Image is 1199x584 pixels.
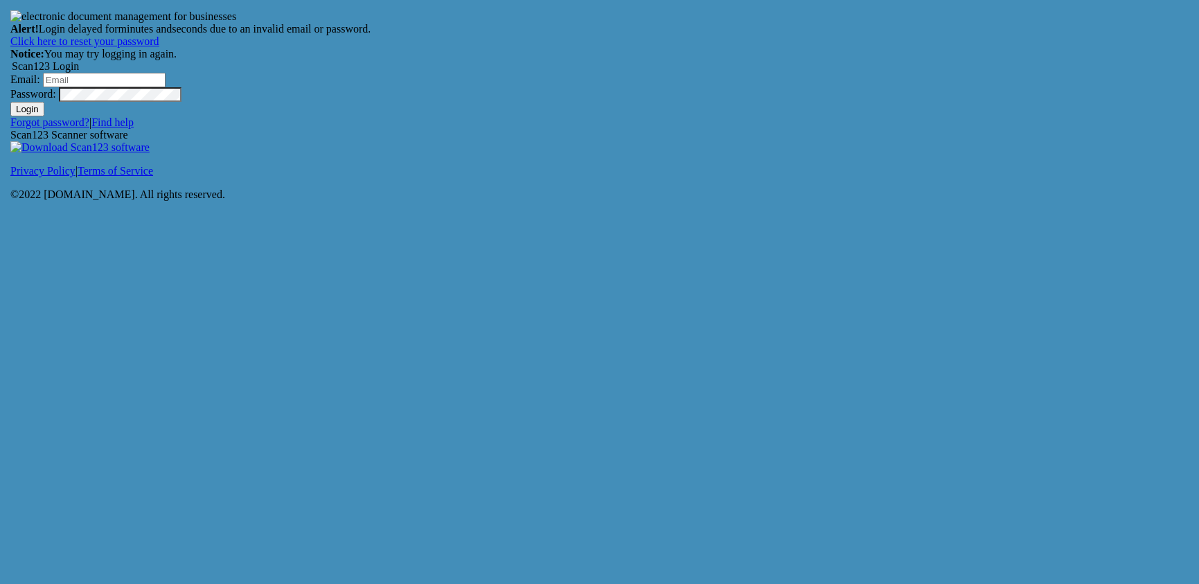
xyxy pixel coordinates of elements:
[10,116,89,128] a: Forgot password?
[43,73,166,87] input: Email
[10,35,159,47] a: Click here to reset your password
[91,116,134,128] a: Find help
[10,88,56,100] label: Password:
[10,48,1189,60] div: You may try logging in again.
[10,48,44,60] strong: Notice:
[10,165,76,177] a: Privacy Policy
[10,23,39,35] strong: Alert!
[10,141,150,154] img: Download Scan123 software
[10,116,1189,129] div: |
[78,165,153,177] a: Terms of Service
[10,102,44,116] button: Login
[10,73,40,85] label: Email:
[10,10,236,23] img: electronic document management for businesses
[10,129,1189,154] div: Scan123 Scanner software
[10,165,1189,177] p: |
[10,188,1189,201] p: ©2022 [DOMAIN_NAME]. All rights reserved.
[10,60,1189,73] legend: Scan123 Login
[10,23,1189,48] div: Login delayed for minutes and seconds due to an invalid email or password.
